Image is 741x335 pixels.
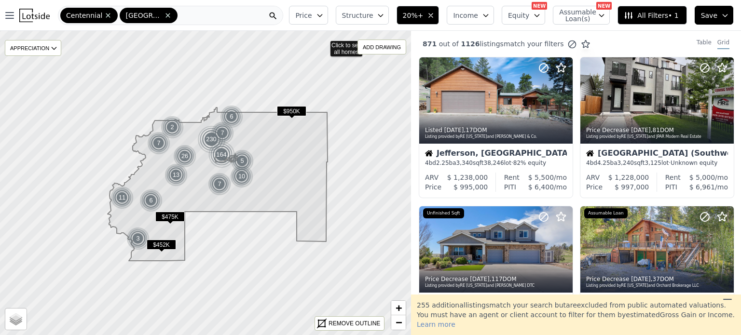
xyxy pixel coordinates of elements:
[295,11,312,20] span: Price
[411,295,741,335] div: 255 additional listing s match your search but are excluded from public automated valuations. You...
[220,105,243,128] div: 6
[516,182,567,192] div: /mo
[504,39,564,49] span: match your filters
[586,149,594,157] img: House
[447,6,494,25] button: Income
[695,6,733,25] button: Save
[125,11,162,20] span: [GEOGRAPHIC_DATA]-[GEOGRAPHIC_DATA]-[GEOGRAPHIC_DATA]
[586,126,729,134] div: Price Decrease , 81 DOM
[329,319,380,328] div: REMOVE OUTLINE
[147,132,171,155] img: g1.png
[553,6,610,25] button: Assumable Loan(s)
[231,149,254,173] img: g1.png
[425,149,567,159] div: Jefferson, [GEOGRAPHIC_DATA]
[425,134,568,140] div: Listing provided by RE [US_STATE] and [PERSON_NAME] & Co.
[173,145,197,168] img: g1.png
[631,127,651,134] time: 2025-08-08 16:07
[289,6,328,25] button: Price
[139,189,163,212] img: g1.png
[456,160,473,166] span: 3,340
[208,173,232,196] img: g1.png
[126,227,150,250] img: g1.png
[425,275,568,283] div: Price Decrease , 117 DOM
[66,11,102,20] span: Centennial
[444,127,464,134] time: 2025-08-08 16:08
[586,159,728,167] div: 4 bd 4.25 ba sqft lot · Unknown equity
[155,212,185,226] div: $475K
[155,212,185,222] span: $475K
[417,321,455,328] span: Learn more
[197,125,226,154] img: g5.png
[208,173,231,196] div: 7
[165,163,188,187] img: g1.png
[520,173,567,182] div: /mo
[631,276,651,282] time: 2025-08-08 13:36
[608,174,649,181] span: $ 1,228,000
[689,174,715,181] span: $ 5,000
[580,57,733,198] a: Price Decrease [DATE],81DOMListing provided byRE [US_STATE]and JPAR Modern Real EstateHouse[GEOGR...
[586,182,603,192] div: Price
[447,174,488,181] span: $ 1,238,000
[425,159,567,167] div: 4 bd 2.25 ba sqft lot · 82% equity
[532,2,547,10] div: NEW
[425,283,568,289] div: Listing provided by RE [US_STATE] and [PERSON_NAME] DTC
[391,301,406,315] a: Zoom in
[586,149,728,159] div: [GEOGRAPHIC_DATA] (Southwestern [GEOGRAPHIC_DATA])
[586,283,729,289] div: Listing provided by RE [US_STATE] and Orchard Brokerage LLC
[208,141,235,168] div: 164
[528,183,554,191] span: $ 6,400
[391,315,406,330] a: Zoom out
[504,182,516,192] div: PITI
[425,126,568,134] div: Listed , 17 DOM
[665,173,681,182] div: Rent
[277,106,306,120] div: $950K
[197,125,226,154] div: 230
[5,308,27,330] a: Layers
[161,116,184,139] img: g1.png
[396,302,402,314] span: +
[645,160,661,166] span: 3,125
[425,173,439,182] div: ARV
[220,105,244,128] img: g1.png
[423,208,464,219] div: Unfinished Sqft
[211,121,234,145] div: 7
[681,173,728,182] div: /mo
[617,160,634,166] span: 3,240
[423,40,437,48] span: 871
[161,116,184,139] div: 2
[504,173,520,182] div: Rent
[110,186,134,209] div: 11
[559,9,590,22] span: Assumable Loan(s)
[677,182,728,192] div: /mo
[110,186,134,209] img: g1.png
[173,145,196,168] div: 26
[397,6,439,25] button: 20%+
[5,40,61,56] div: APPRECIATION
[508,11,529,20] span: Equity
[586,275,729,283] div: Price Decrease , 37 DOM
[459,40,480,48] span: 1126
[624,11,678,20] span: All Filters • 1
[596,2,612,10] div: NEW
[484,160,504,166] span: 38,246
[586,173,600,182] div: ARV
[19,9,50,22] img: Lotside
[403,11,424,20] span: 20%+
[586,134,729,140] div: Listing provided by RE [US_STATE] and JPAR Modern Real Estate
[230,165,253,188] div: 10
[165,163,188,187] div: 13
[342,11,373,20] span: Structure
[230,165,254,188] img: g1.png
[717,39,729,49] div: Grid
[584,208,628,219] div: Assumable Loan
[453,11,478,20] span: Income
[701,11,717,20] span: Save
[231,149,254,173] div: 5
[358,40,406,54] div: ADD DRAWING
[425,149,433,157] img: House
[126,227,150,250] div: 3
[425,182,441,192] div: Price
[453,183,488,191] span: $ 995,000
[689,183,715,191] span: $ 6,961
[277,106,306,116] span: $950K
